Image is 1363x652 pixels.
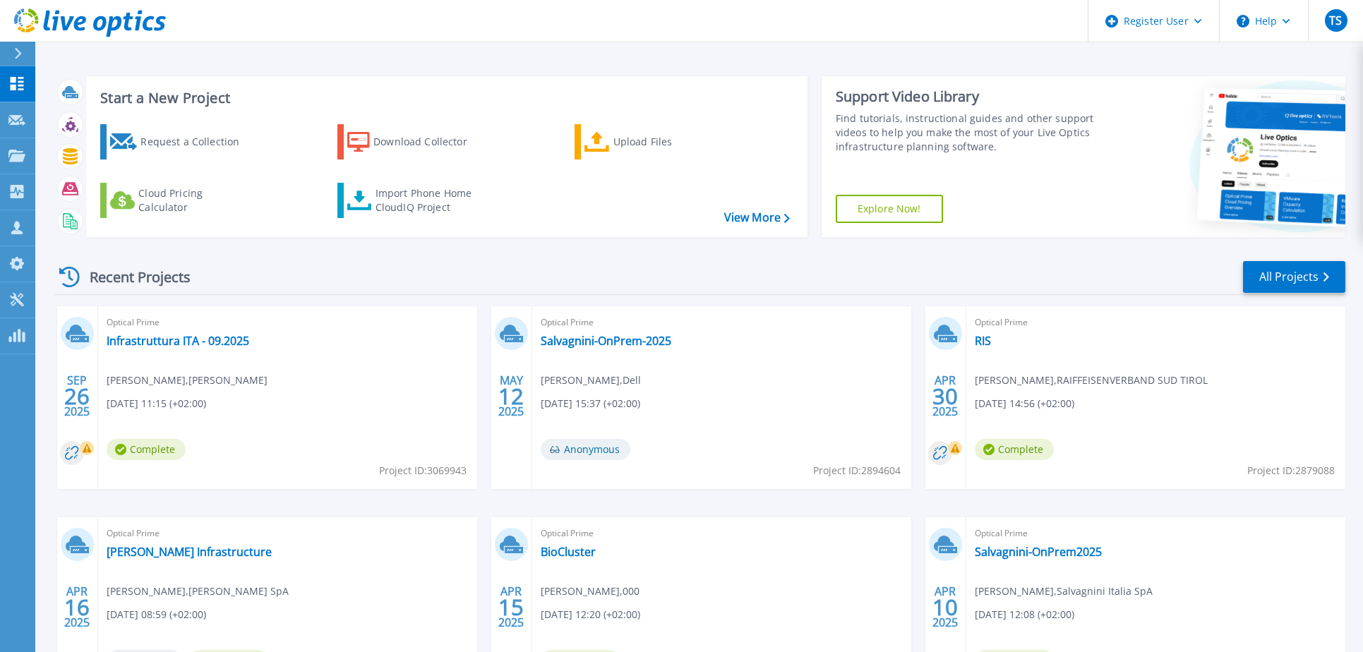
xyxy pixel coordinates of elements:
span: [DATE] 15:37 (+02:00) [541,396,640,411]
span: Anonymous [541,439,630,460]
span: [PERSON_NAME] , RAIFFEISENVERBAND SUD TIROL [975,373,1208,388]
a: View More [724,211,790,224]
div: Upload Files [613,128,726,156]
span: Complete [975,439,1054,460]
span: 15 [498,601,524,613]
a: Salvagnini-OnPrem-2025 [541,334,671,348]
span: [DATE] 08:59 (+02:00) [107,607,206,622]
a: RIS [975,334,991,348]
a: [PERSON_NAME] Infrastructure [107,545,272,559]
span: 10 [932,601,958,613]
span: Optical Prime [975,315,1337,330]
div: Support Video Library [836,87,1103,106]
span: Project ID: 2879088 [1247,463,1335,478]
a: Download Collector [337,124,495,159]
a: Explore Now! [836,195,943,223]
div: Recent Projects [54,260,210,294]
div: APR 2025 [64,581,90,633]
a: BioCluster [541,545,596,559]
span: TS [1329,15,1342,26]
span: [DATE] 12:20 (+02:00) [541,607,640,622]
div: Download Collector [373,128,486,156]
span: 30 [932,390,958,402]
div: Cloud Pricing Calculator [138,186,251,215]
span: Complete [107,439,186,460]
a: Salvagnini-OnPrem2025 [975,545,1102,559]
span: [DATE] 11:15 (+02:00) [107,396,206,411]
span: Project ID: 3069943 [379,463,467,478]
span: Optical Prime [107,315,469,330]
a: Upload Files [575,124,732,159]
span: [PERSON_NAME] , [PERSON_NAME] [107,373,268,388]
span: Optical Prime [107,526,469,541]
span: Optical Prime [541,315,903,330]
a: All Projects [1243,261,1345,293]
h3: Start a New Project [100,90,789,106]
span: 26 [64,390,90,402]
span: [PERSON_NAME] , [PERSON_NAME] SpA [107,584,289,599]
div: Find tutorials, instructional guides and other support videos to help you make the most of your L... [836,111,1103,154]
a: Request a Collection [100,124,258,159]
div: APR 2025 [932,581,959,633]
div: Import Phone Home CloudIQ Project [376,186,486,215]
div: APR 2025 [498,581,524,633]
div: SEP 2025 [64,370,90,422]
a: Cloud Pricing Calculator [100,183,258,218]
span: [PERSON_NAME] , 000 [541,584,640,599]
span: [PERSON_NAME] , Salvagnini Italia SpA [975,584,1153,599]
span: 16 [64,601,90,613]
span: [DATE] 14:56 (+02:00) [975,396,1074,411]
div: APR 2025 [932,370,959,422]
div: Request a Collection [140,128,253,156]
a: Infrastruttura ITA - 09.2025 [107,334,249,348]
div: MAY 2025 [498,370,524,422]
span: [PERSON_NAME] , Dell [541,373,641,388]
span: [DATE] 12:08 (+02:00) [975,607,1074,622]
span: Project ID: 2894604 [813,463,901,478]
span: 12 [498,390,524,402]
span: Optical Prime [975,526,1337,541]
span: Optical Prime [541,526,903,541]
